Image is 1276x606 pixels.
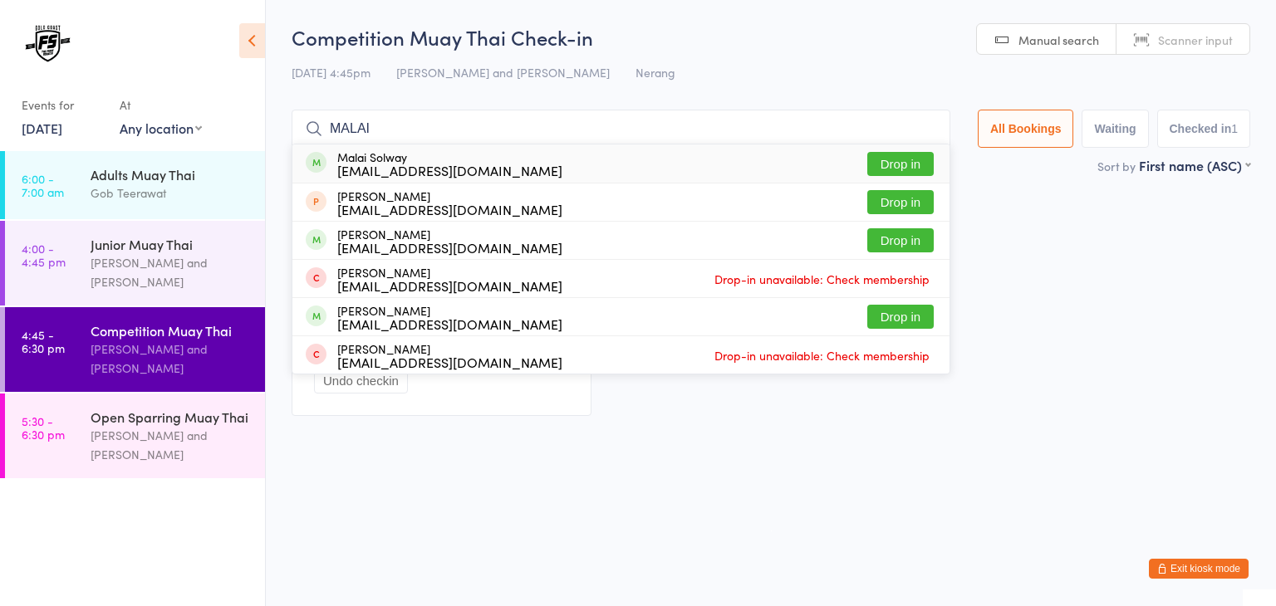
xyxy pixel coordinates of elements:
div: Adults Muay Thai [91,165,251,183]
div: First name (ASC) [1139,156,1250,174]
div: [PERSON_NAME] [337,342,562,369]
div: At [120,91,202,119]
span: Nerang [636,64,675,81]
div: [EMAIL_ADDRESS][DOMAIN_NAME] [337,203,562,216]
span: Scanner input [1158,32,1233,48]
div: [PERSON_NAME] [337,266,562,292]
button: Drop in [867,228,934,252]
button: Drop in [867,190,934,214]
div: Malai Solway [337,150,562,177]
img: The Fight Society [17,12,79,75]
div: Junior Muay Thai [91,235,251,253]
a: 4:00 -4:45 pmJunior Muay Thai[PERSON_NAME] and [PERSON_NAME] [5,221,265,305]
button: Waiting [1082,110,1148,148]
label: Sort by [1097,158,1136,174]
button: All Bookings [978,110,1074,148]
span: Manual search [1018,32,1099,48]
button: Exit kiosk mode [1149,559,1249,579]
div: [EMAIL_ADDRESS][DOMAIN_NAME] [337,279,562,292]
div: [PERSON_NAME] [337,227,562,254]
time: 4:00 - 4:45 pm [22,242,66,268]
span: Drop-in unavailable: Check membership [710,266,934,291]
div: Any location [120,119,202,137]
div: Events for [22,91,103,119]
a: 5:30 -6:30 pmOpen Sparring Muay Thai[PERSON_NAME] and [PERSON_NAME] [5,393,265,478]
div: Competition Muay Thai [91,321,251,340]
button: Undo checkin [314,368,408,393]
div: [EMAIL_ADDRESS][DOMAIN_NAME] [337,241,562,254]
div: [PERSON_NAME] and [PERSON_NAME] [91,426,251,464]
button: Drop in [867,305,934,329]
div: Gob Teerawat [91,183,251,203]
time: 4:45 - 6:30 pm [22,328,65,354]
span: [DATE] 4:45pm [292,64,371,81]
a: [DATE] [22,119,62,137]
span: [PERSON_NAME] and [PERSON_NAME] [396,64,610,81]
span: Drop-in unavailable: Check membership [710,343,934,368]
time: 6:00 - 7:00 am [22,172,64,198]
h2: Competition Muay Thai Check-in [292,23,1250,51]
div: [PERSON_NAME] [337,304,562,330]
button: Checked in1 [1157,110,1251,148]
div: [PERSON_NAME] [337,189,562,216]
div: 1 [1231,122,1238,135]
div: [PERSON_NAME] and [PERSON_NAME] [91,340,251,378]
div: [PERSON_NAME] and [PERSON_NAME] [91,253,251,291]
a: 4:45 -6:30 pmCompetition Muay Thai[PERSON_NAME] and [PERSON_NAME] [5,307,265,392]
time: 5:30 - 6:30 pm [22,414,65,441]
div: [EMAIL_ADDRESS][DOMAIN_NAME] [337,317,562,330]
a: 6:00 -7:00 amAdults Muay ThaiGob Teerawat [5,151,265,219]
button: Drop in [867,152,934,176]
div: Open Sparring Muay Thai [91,408,251,426]
div: [EMAIL_ADDRESS][DOMAIN_NAME] [337,355,562,369]
div: [EMAIL_ADDRESS][DOMAIN_NAME] [337,164,562,177]
input: Search [292,110,950,148]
